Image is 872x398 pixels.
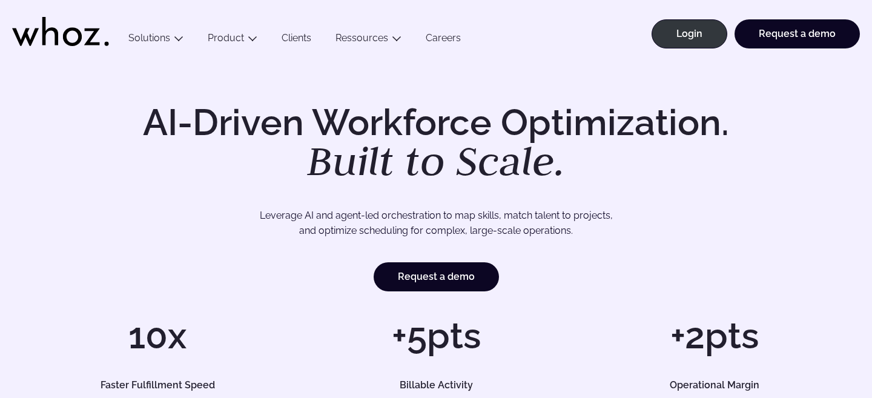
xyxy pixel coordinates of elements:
[316,380,556,390] h5: Billable Activity
[374,262,499,291] a: Request a demo
[323,32,414,48] button: Ressources
[196,32,269,48] button: Product
[24,317,291,354] h1: 10x
[581,317,848,354] h1: +2pts
[335,32,388,44] a: Ressources
[595,380,834,390] h5: Operational Margin
[307,134,565,187] em: Built to Scale.
[652,19,727,48] a: Login
[126,104,746,182] h1: AI-Driven Workforce Optimization.
[65,208,807,239] p: Leverage AI and agent-led orchestration to map skills, match talent to projects, and optimize sch...
[735,19,860,48] a: Request a demo
[414,32,473,48] a: Careers
[208,32,244,44] a: Product
[303,317,569,354] h1: +5pts
[116,32,196,48] button: Solutions
[269,32,323,48] a: Clients
[38,380,277,390] h5: Faster Fulfillment Speed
